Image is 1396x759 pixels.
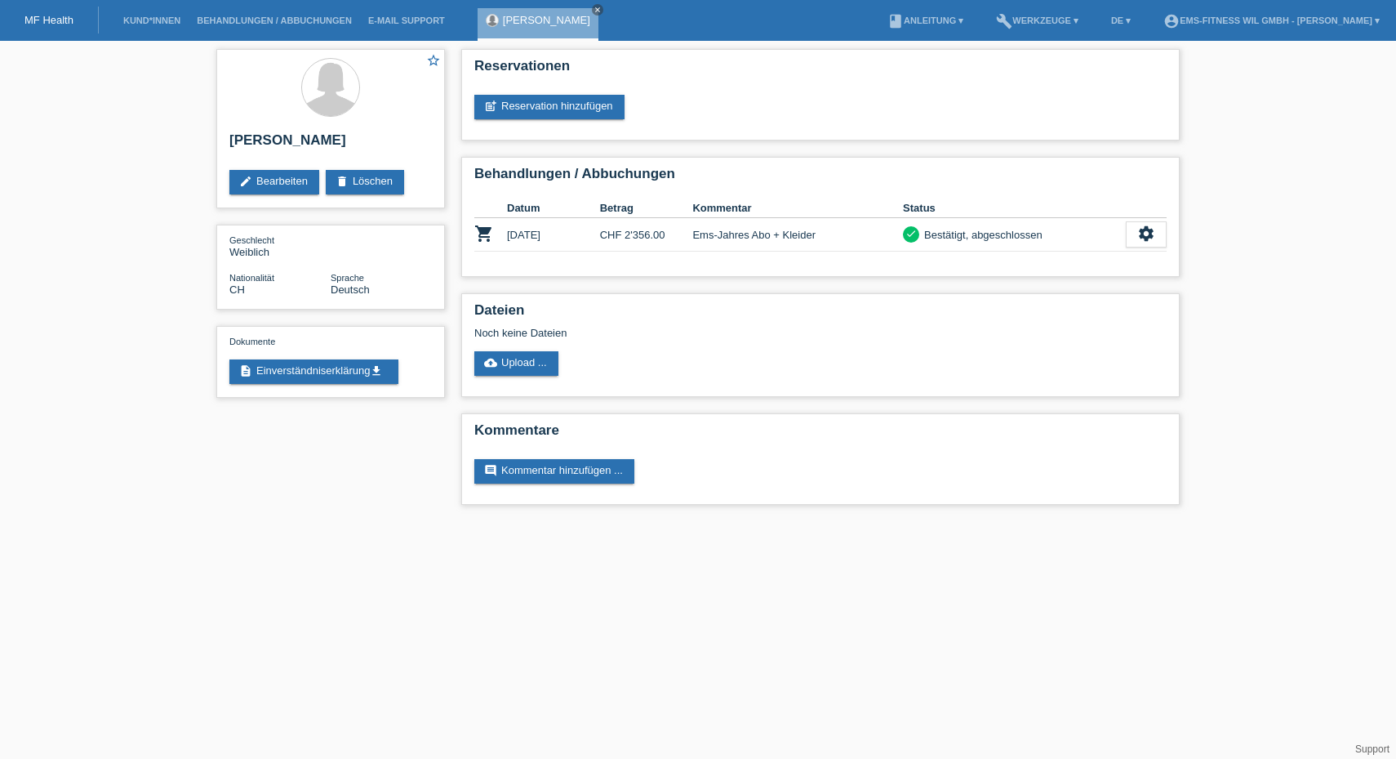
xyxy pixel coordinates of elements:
[189,16,360,25] a: Behandlungen / Abbuchungen
[229,170,319,194] a: editBearbeiten
[600,218,693,252] td: CHF 2'356.00
[229,273,274,283] span: Nationalität
[879,16,971,25] a: bookAnleitung ▾
[426,53,441,68] i: star_border
[905,228,917,239] i: check
[692,199,903,218] th: Kommentar
[326,170,404,194] a: deleteLöschen
[474,58,1167,83] h2: Reservationen
[474,351,558,376] a: cloud_uploadUpload ...
[507,218,600,252] td: [DATE]
[996,13,1012,29] i: build
[474,224,494,243] i: POSP00016360
[24,14,73,26] a: MF Health
[229,234,331,258] div: Weiblich
[1137,225,1155,243] i: settings
[594,6,602,14] i: close
[229,132,432,157] h2: [PERSON_NAME]
[919,226,1043,243] div: Bestätigt, abgeschlossen
[331,273,364,283] span: Sprache
[474,459,634,484] a: commentKommentar hinzufügen ...
[229,337,275,346] span: Dokumente
[239,364,252,377] i: description
[474,422,1167,447] h2: Kommentare
[484,100,497,113] i: post_add
[115,16,189,25] a: Kund*innen
[336,175,349,188] i: delete
[600,199,693,218] th: Betrag
[474,327,973,339] div: Noch keine Dateien
[229,284,245,296] span: Schweiz
[692,218,903,252] td: Ems-Jahres Abo + Kleider
[239,175,252,188] i: edit
[507,199,600,218] th: Datum
[229,235,274,245] span: Geschlecht
[484,356,497,369] i: cloud_upload
[474,166,1167,190] h2: Behandlungen / Abbuchungen
[592,4,603,16] a: close
[360,16,453,25] a: E-Mail Support
[1155,16,1388,25] a: account_circleEMS-Fitness Wil GmbH - [PERSON_NAME] ▾
[988,16,1087,25] a: buildWerkzeuge ▾
[370,364,383,377] i: get_app
[903,199,1126,218] th: Status
[1355,743,1389,755] a: Support
[474,95,625,119] a: post_addReservation hinzufügen
[331,284,370,296] span: Deutsch
[426,53,441,70] a: star_border
[229,359,398,384] a: descriptionEinverständniserklärungget_app
[1103,16,1139,25] a: DE ▾
[484,464,497,477] i: comment
[887,13,904,29] i: book
[1163,13,1180,29] i: account_circle
[474,302,1167,327] h2: Dateien
[503,14,590,26] a: [PERSON_NAME]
